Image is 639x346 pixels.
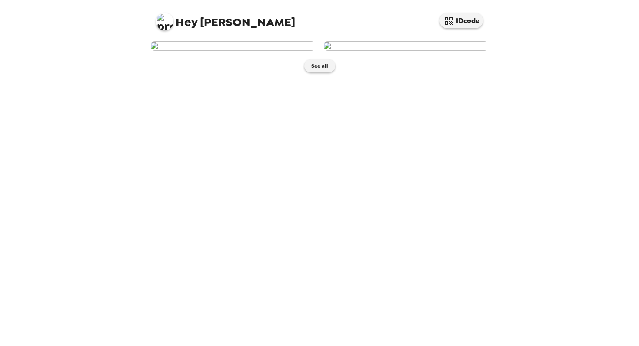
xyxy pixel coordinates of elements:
[156,13,173,30] img: profile pic
[156,9,295,28] span: [PERSON_NAME]
[176,14,197,30] span: Hey
[304,59,335,72] button: See all
[439,13,483,28] button: IDcode
[150,41,316,51] img: user-282578
[323,41,489,51] img: user-282574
